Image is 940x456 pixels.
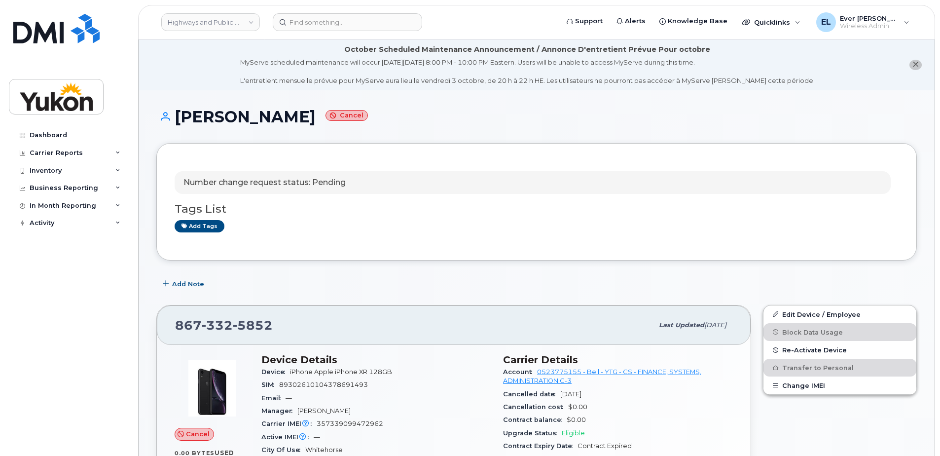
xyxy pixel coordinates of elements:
span: — [314,433,320,441]
h3: Device Details [261,354,491,366]
button: Add Note [156,275,213,293]
span: 332 [202,318,233,333]
span: Last updated [659,321,704,329]
span: [DATE] [704,321,726,329]
span: [DATE] [560,390,581,398]
span: Upgrade Status [503,429,562,437]
span: Re-Activate Device [782,346,847,354]
span: Cancelled date [503,390,560,398]
h3: Tags List [175,203,899,215]
span: Cancellation cost [503,403,568,411]
span: 867 [175,318,273,333]
button: close notification [909,60,922,70]
a: Edit Device / Employee [763,305,916,323]
span: Contract balance [503,416,567,423]
p: Number change request status: Pending [183,177,346,189]
span: Eligible [562,429,585,437]
span: 357339099472962 [317,420,383,427]
button: Re-Activate Device [763,341,916,359]
span: Carrier IMEI [261,420,317,427]
span: Contract Expiry Date [503,442,578,450]
h3: Carrier Details [503,354,733,366]
button: Change IMEI [763,377,916,394]
span: 89302610104378691493 [279,381,368,388]
span: Whitehorse [305,446,343,454]
button: Block Data Usage [763,323,916,341]
span: $0.00 [568,403,587,411]
a: Add tags [175,220,224,232]
span: Add Note [172,279,204,289]
span: 5852 [233,318,273,333]
span: $0.00 [567,416,586,423]
span: — [286,394,292,402]
span: Manager [261,407,297,415]
div: MyServe scheduled maintenance will occur [DATE][DATE] 8:00 PM - 10:00 PM Eastern. Users will be u... [240,58,815,85]
span: iPhone Apple iPhone XR 128GB [290,368,392,376]
span: Contract Expired [578,442,632,450]
span: City Of Use [261,446,305,454]
a: 0523775155 - Bell - YTG - CS - FINANCE, SYSTEMS, ADMINISTRATION C-3 [503,368,701,384]
span: Cancel [186,429,210,439]
span: Device [261,368,290,376]
span: Account [503,368,537,376]
span: SIM [261,381,279,388]
h1: [PERSON_NAME] [156,108,917,125]
span: Active IMEI [261,433,314,441]
img: image20231002-3703462-1qb80zy.jpeg [182,359,242,418]
small: Cancel [325,110,368,121]
span: Email [261,394,286,402]
button: Transfer to Personal [763,359,916,377]
div: October Scheduled Maintenance Announcement / Annonce D'entretient Prévue Pour octobre [344,44,710,55]
span: [PERSON_NAME] [297,407,351,415]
